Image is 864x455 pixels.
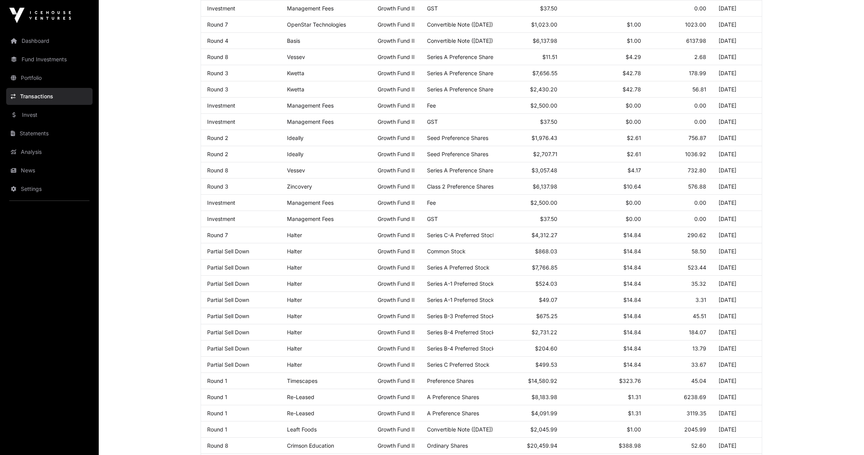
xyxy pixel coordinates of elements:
td: [DATE] [712,292,762,308]
td: $2,500.00 [493,195,564,211]
a: Fund Investments [6,51,93,68]
span: 290.62 [687,232,706,238]
a: Round 8 [207,167,228,174]
p: Management Fees [287,216,365,222]
td: $6,137.98 [493,179,564,195]
span: 523.44 [688,264,706,271]
td: $20,459.94 [493,438,564,454]
a: Investment [207,216,235,222]
a: Analysis [6,143,93,160]
a: Growth Fund II [378,329,415,335]
span: 3119.35 [687,410,706,416]
td: [DATE] [712,389,762,405]
span: Preference Shares [427,377,474,384]
td: $499.53 [493,357,564,373]
td: $2,500.00 [493,98,564,114]
a: Investment [207,102,235,109]
a: Re-Leased [287,410,314,416]
a: Growth Fund II [378,5,415,12]
a: Growth Fund II [378,280,415,287]
a: Zincovery [287,183,312,190]
a: Growth Fund II [378,183,415,190]
span: Series A Preferred Stock [427,264,489,271]
a: Growth Fund II [378,21,415,28]
span: 45.51 [693,313,706,319]
span: 2.68 [694,54,706,60]
p: Management Fees [287,199,365,206]
td: [DATE] [712,33,762,49]
td: $4,312.27 [493,227,564,243]
td: $37.50 [493,0,564,17]
a: Re-Leased [287,394,314,400]
span: 0.00 [694,216,706,222]
td: $2,731.22 [493,324,564,340]
td: [DATE] [712,211,762,227]
td: $2,430.20 [493,81,564,98]
span: Seed Preference Shares [427,151,488,157]
td: $1,023.00 [493,17,564,33]
a: Halter [287,329,302,335]
span: 0.00 [694,118,706,125]
td: $11.51 [493,49,564,65]
td: $675.25 [493,308,564,324]
td: [DATE] [712,114,762,130]
td: [DATE] [712,357,762,373]
span: $0.00 [626,199,641,206]
span: $323.76 [619,377,641,384]
span: GST [427,216,438,222]
span: $14.84 [623,361,641,368]
td: [DATE] [712,17,762,33]
span: 0.00 [694,102,706,109]
td: $37.50 [493,114,564,130]
a: Growth Fund II [378,167,415,174]
a: Round 8 [207,442,228,449]
span: 0.00 [694,5,706,12]
a: Partial Sell Down [207,345,249,352]
td: $524.03 [493,276,564,292]
a: Growth Fund II [378,248,415,254]
a: Statements [6,125,93,142]
a: Vessev [287,167,305,174]
td: [DATE] [712,405,762,421]
a: Round 3 [207,86,228,93]
span: $2.61 [627,151,641,157]
a: Growth Fund II [378,442,415,449]
span: Convertible Note ([DATE]) [427,37,493,44]
a: Partial Sell Down [207,329,249,335]
span: 1036.92 [685,151,706,157]
span: $0.00 [626,216,641,222]
a: Ideally [287,135,304,141]
span: 2045.99 [684,426,706,433]
td: [DATE] [712,227,762,243]
span: 178.99 [689,70,706,76]
span: Fee [427,199,436,206]
span: $0.00 [626,102,641,109]
a: Growth Fund II [378,313,415,319]
span: $2.61 [627,135,641,141]
a: Transactions [6,88,93,105]
a: Growth Fund II [378,37,415,44]
a: Growth Fund II [378,345,415,352]
td: $3,057.48 [493,162,564,179]
a: Round 7 [207,21,228,28]
a: Partial Sell Down [207,297,249,303]
span: 184.07 [689,329,706,335]
td: [DATE] [712,438,762,454]
a: Settings [6,180,93,197]
a: Growth Fund II [378,264,415,271]
a: Growth Fund II [378,54,415,60]
span: GST [427,5,438,12]
span: Series B-3 Preferred Stock [427,313,495,319]
span: 576.88 [688,183,706,190]
a: Halter [287,248,302,254]
td: [DATE] [712,308,762,324]
a: Timescapes [287,377,317,384]
a: Round 1 [207,377,227,384]
span: $42.78 [623,86,641,93]
td: $2,707.71 [493,146,564,162]
td: [DATE] [712,49,762,65]
span: $1.00 [627,426,641,433]
span: $14.84 [623,345,641,352]
a: Invest [6,106,93,123]
a: Growth Fund II [378,394,415,400]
